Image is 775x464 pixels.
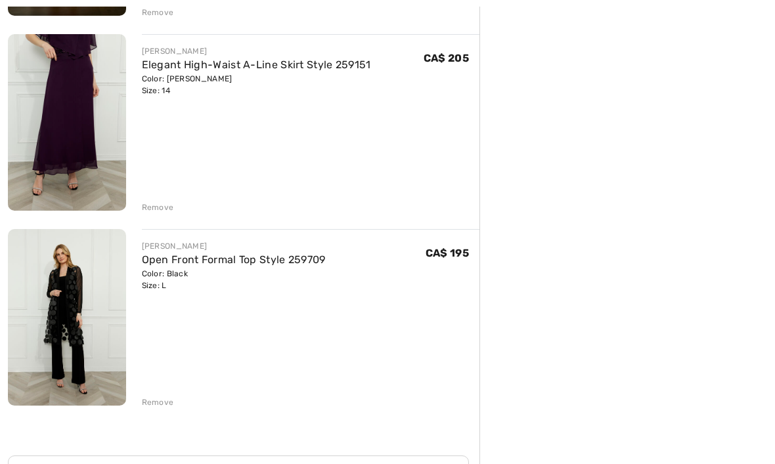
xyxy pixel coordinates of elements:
[142,73,371,96] div: Color: [PERSON_NAME] Size: 14
[142,58,371,71] a: Elegant High-Waist A-Line Skirt Style 259151
[142,201,174,213] div: Remove
[8,34,126,211] img: Elegant High-Waist A-Line Skirt Style 259151
[142,396,174,408] div: Remove
[142,268,326,291] div: Color: Black Size: L
[142,253,326,266] a: Open Front Formal Top Style 259709
[8,229,126,406] img: Open Front Formal Top Style 259709
[142,240,326,252] div: [PERSON_NAME]
[424,52,469,64] span: CA$ 205
[142,45,371,57] div: [PERSON_NAME]
[426,247,469,259] span: CA$ 195
[142,7,174,18] div: Remove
